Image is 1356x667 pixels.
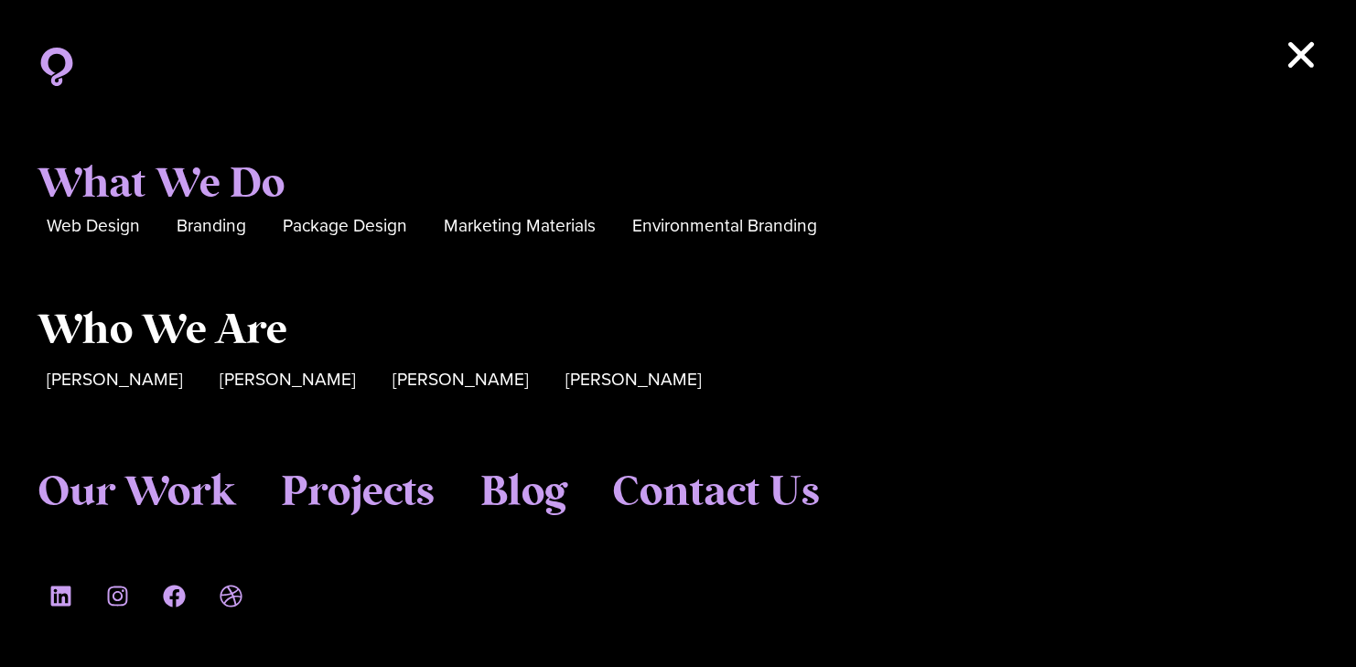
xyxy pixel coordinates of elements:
[283,212,407,241] a: Package Design
[38,307,287,356] a: Who We Are
[38,468,235,518] a: Our Work
[281,468,435,518] a: Projects
[38,160,285,210] a: What We Do
[565,366,702,394] a: [PERSON_NAME]
[480,468,566,518] a: Blog
[47,212,140,241] a: Web Design
[632,212,817,241] a: Environmental Branding
[393,366,529,394] a: [PERSON_NAME]
[1283,37,1319,73] a: Close
[444,212,596,241] a: Marketing Materials
[177,212,246,241] a: Branding
[612,468,820,518] a: Contact Us
[220,366,356,394] a: [PERSON_NAME]
[47,366,183,394] a: [PERSON_NAME]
